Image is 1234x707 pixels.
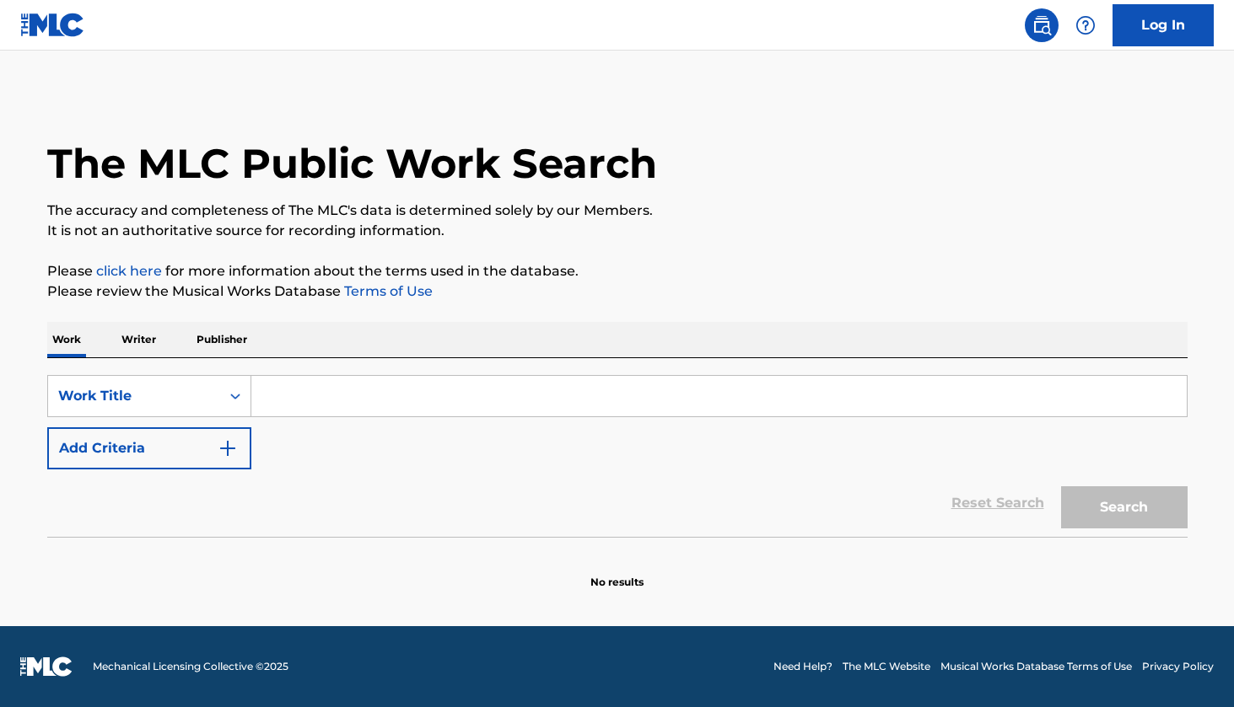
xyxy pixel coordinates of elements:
p: Please for more information about the terms used in the database. [47,261,1188,281]
p: The accuracy and completeness of The MLC's data is determined solely by our Members. [47,201,1188,221]
a: Public Search [1025,8,1059,42]
span: Mechanical Licensing Collective © 2025 [93,659,288,674]
div: Work Title [58,386,210,406]
img: MLC Logo [20,13,85,37]
img: help [1075,15,1096,35]
img: logo [20,656,73,677]
p: No results [590,554,644,590]
a: The MLC Website [843,659,930,674]
a: Need Help? [773,659,833,674]
a: Privacy Policy [1142,659,1214,674]
p: It is not an authoritative source for recording information. [47,221,1188,241]
p: Publisher [191,322,252,357]
a: Terms of Use [341,283,433,299]
a: Log In [1113,4,1214,46]
button: Add Criteria [47,427,251,469]
a: click here [96,263,162,279]
img: search [1032,15,1052,35]
p: Writer [116,322,161,357]
div: Help [1069,8,1102,42]
p: Please review the Musical Works Database [47,281,1188,302]
h1: The MLC Public Work Search [47,138,657,189]
form: Search Form [47,375,1188,537]
p: Work [47,322,86,357]
img: 9d2ae6d4665cec9f34b9.svg [218,438,238,458]
a: Musical Works Database Terms of Use [940,659,1132,674]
